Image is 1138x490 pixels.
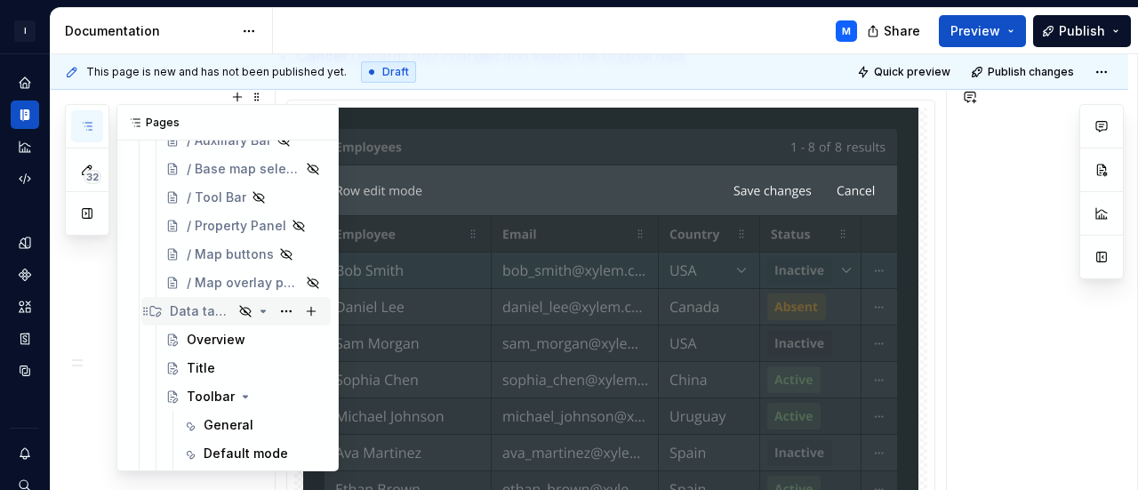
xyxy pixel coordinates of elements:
[884,22,920,40] span: Share
[11,357,39,385] a: Data sources
[158,183,331,212] a: / Tool Bar
[874,65,950,79] span: Quick preview
[158,212,331,240] a: / Property Panel
[966,60,1082,84] button: Publish changes
[11,68,39,97] a: Home
[858,15,932,47] button: Share
[1059,22,1105,40] span: Publish
[187,160,301,178] div: / Base map selector
[175,439,331,468] a: Default mode
[187,359,215,377] div: Title
[175,411,331,439] a: General
[187,189,246,206] div: / Tool Bar
[11,165,39,193] a: Code automation
[158,382,331,411] a: Toolbar
[187,331,245,349] div: Overview
[852,60,958,84] button: Quick preview
[204,445,288,462] div: Default mode
[11,293,39,321] a: Assets
[4,12,46,50] button: I
[187,132,271,149] div: / Auxiliary Bar
[11,439,39,468] button: Notifications
[158,155,331,183] a: / Base map selector
[187,388,235,406] div: Toolbar
[187,245,274,263] div: / Map buttons
[950,22,1000,40] span: Preview
[158,240,331,269] a: / Map buttons
[14,20,36,42] div: I
[11,133,39,161] a: Analytics
[11,325,39,353] a: Storybook stories
[84,170,101,184] span: 32
[204,416,253,434] div: General
[86,65,347,79] span: This page is new and has not been published yet.
[988,65,1074,79] span: Publish changes
[141,297,331,325] div: Data table
[11,229,39,257] a: Design tokens
[382,65,409,79] span: Draft
[158,269,331,297] a: / Map overlay panel
[1033,15,1131,47] button: Publish
[158,354,331,382] a: Title
[117,105,338,141] div: Pages
[158,325,331,354] a: Overview
[65,22,233,40] div: Documentation
[11,261,39,289] a: Components
[187,217,286,235] div: / Property Panel
[187,274,301,292] div: / Map overlay panel
[842,24,851,38] div: M
[11,100,39,129] a: Documentation
[158,126,331,155] a: / Auxiliary Bar
[170,302,233,320] div: Data table
[939,15,1026,47] button: Preview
